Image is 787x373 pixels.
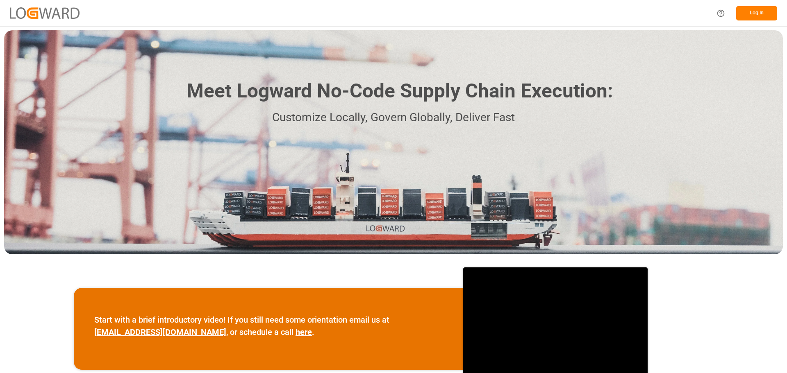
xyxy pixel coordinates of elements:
[174,109,613,127] p: Customize Locally, Govern Globally, Deliver Fast
[10,7,80,18] img: Logward_new_orange.png
[94,314,443,338] p: Start with a brief introductory video! If you still need some orientation email us at , or schedu...
[296,327,312,337] a: here
[187,77,613,106] h1: Meet Logward No-Code Supply Chain Execution:
[94,327,226,337] a: [EMAIL_ADDRESS][DOMAIN_NAME]
[736,6,777,20] button: Log In
[712,4,730,23] button: Help Center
